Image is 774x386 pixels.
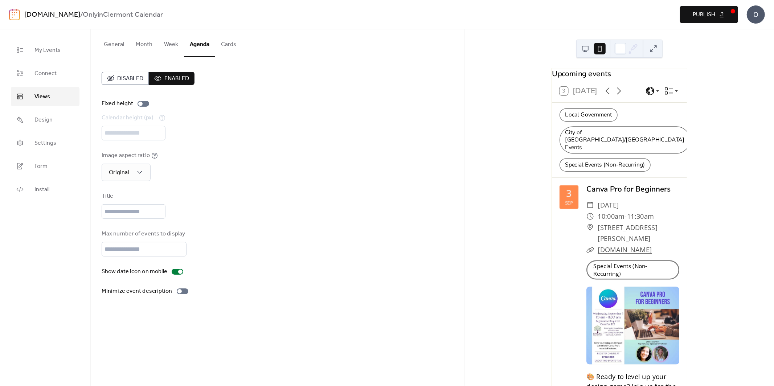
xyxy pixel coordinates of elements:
span: Enabled [164,74,189,83]
div: Local Government [560,108,618,122]
div: Max number of events to display [102,230,185,238]
button: Agenda [184,29,215,57]
span: - [624,211,627,222]
div: ​ [586,211,594,222]
div: Image aspect ratio [102,151,150,160]
button: Month [130,29,158,56]
button: Publish [680,6,738,23]
a: Install [11,180,79,199]
a: [DOMAIN_NAME] [24,8,80,22]
span: Views [34,93,50,101]
a: [DOMAIN_NAME] [598,245,652,254]
a: Connect [11,63,79,83]
span: Disabled [117,74,143,83]
a: Settings [11,133,79,153]
a: Form [11,156,79,176]
img: img_Ytlwav9OfXIt8EK1wo7Ri.800px.jpg [586,287,679,364]
div: ​ [586,200,594,211]
span: [STREET_ADDRESS][PERSON_NAME] [598,222,679,245]
span: Install [34,185,49,194]
div: City of [GEOGRAPHIC_DATA]/[GEOGRAPHIC_DATA] Events [560,126,690,154]
a: Canva Pro for Beginners [586,184,671,194]
div: ​ [586,244,594,255]
div: Special Events (Non-Recurring) [560,159,651,172]
button: Cards [215,29,242,56]
div: Fixed height [102,99,133,108]
div: Minimize event description [102,287,172,296]
div: Upcoming events [552,68,687,79]
span: Settings [34,139,56,148]
button: Week [158,29,184,56]
a: Design [11,110,79,130]
b: OnlyinClermont Calendar [83,8,163,22]
span: [DATE] [598,200,619,211]
span: My Events [34,46,61,55]
a: My Events [11,40,79,60]
button: Disabled [102,72,149,85]
button: Enabled [149,72,194,85]
span: Publish [693,11,715,19]
div: Title [102,192,164,201]
img: logo [9,9,20,20]
span: Connect [34,69,57,78]
span: Original [109,167,129,178]
span: Form [34,162,48,171]
button: General [98,29,130,56]
span: Design [34,116,53,124]
div: Sep [565,200,573,205]
b: / [80,8,83,22]
div: O [747,5,765,24]
div: 3 [566,189,572,198]
span: 11:30am [627,211,654,222]
div: Show date icon on mobile [102,267,167,276]
a: Views [11,87,79,106]
div: ​ [586,222,594,233]
span: 10:00am [598,211,624,222]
